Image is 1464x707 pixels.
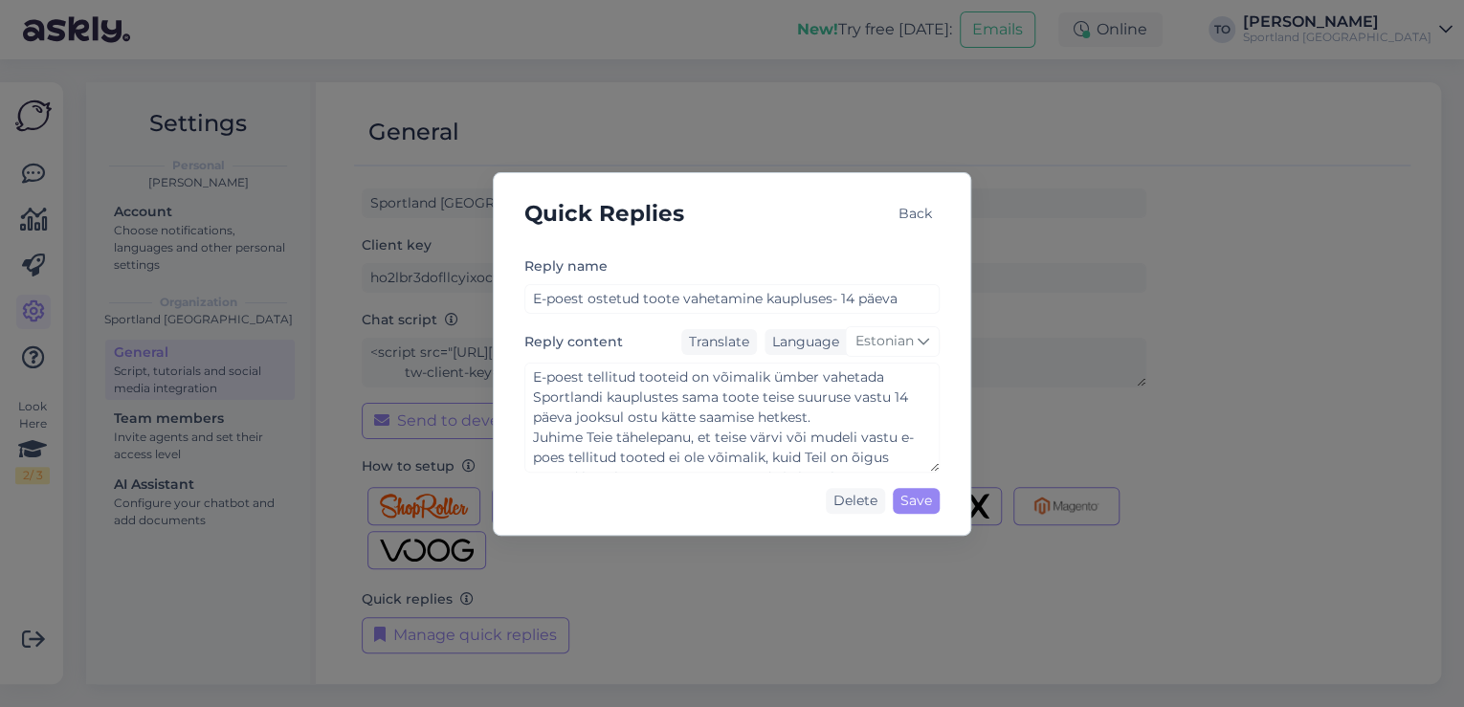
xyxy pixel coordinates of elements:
div: Translate [681,329,757,355]
h5: Quick Replies [524,196,684,232]
div: Language [765,332,839,352]
div: Delete [826,488,885,514]
label: Reply name [524,256,608,276]
span: Estonian [855,331,914,352]
div: Back [891,201,940,227]
div: Save [893,488,940,514]
label: Reply content [524,332,623,352]
input: Add reply name [524,284,940,314]
textarea: E-poest tellitud tooteid on võimalik ümber vahetada Sportlandi kauplustes sama toote teise suurus... [524,363,940,473]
